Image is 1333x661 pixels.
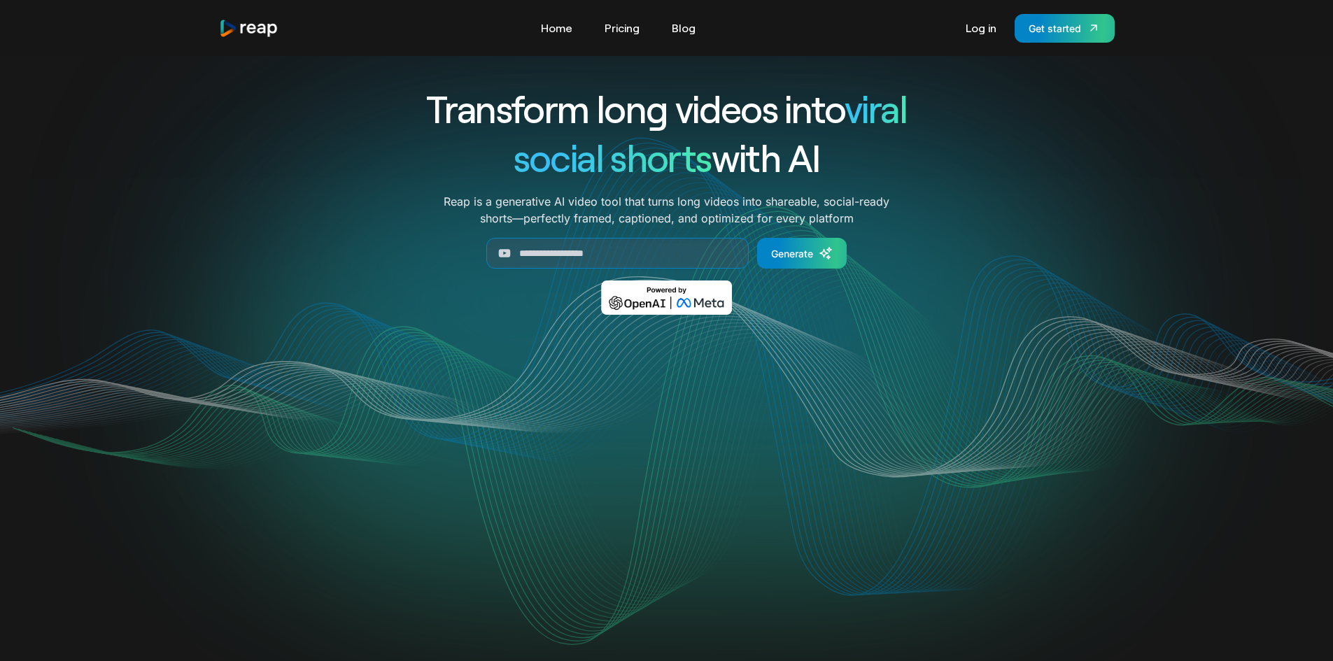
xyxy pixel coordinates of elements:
[385,335,948,617] video: Your browser does not support the video tag.
[514,134,712,180] span: social shorts
[757,238,847,269] a: Generate
[376,84,958,133] h1: Transform long videos into
[219,19,279,38] a: home
[376,238,958,269] form: Generate Form
[845,85,907,131] span: viral
[444,193,889,227] p: Reap is a generative AI video tool that turns long videos into shareable, social-ready shorts—per...
[959,17,1003,39] a: Log in
[771,246,813,261] div: Generate
[1015,14,1115,43] a: Get started
[1029,21,1081,36] div: Get started
[601,280,732,315] img: Powered by OpenAI & Meta
[665,17,703,39] a: Blog
[598,17,647,39] a: Pricing
[534,17,579,39] a: Home
[376,133,958,182] h1: with AI
[219,19,279,38] img: reap logo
